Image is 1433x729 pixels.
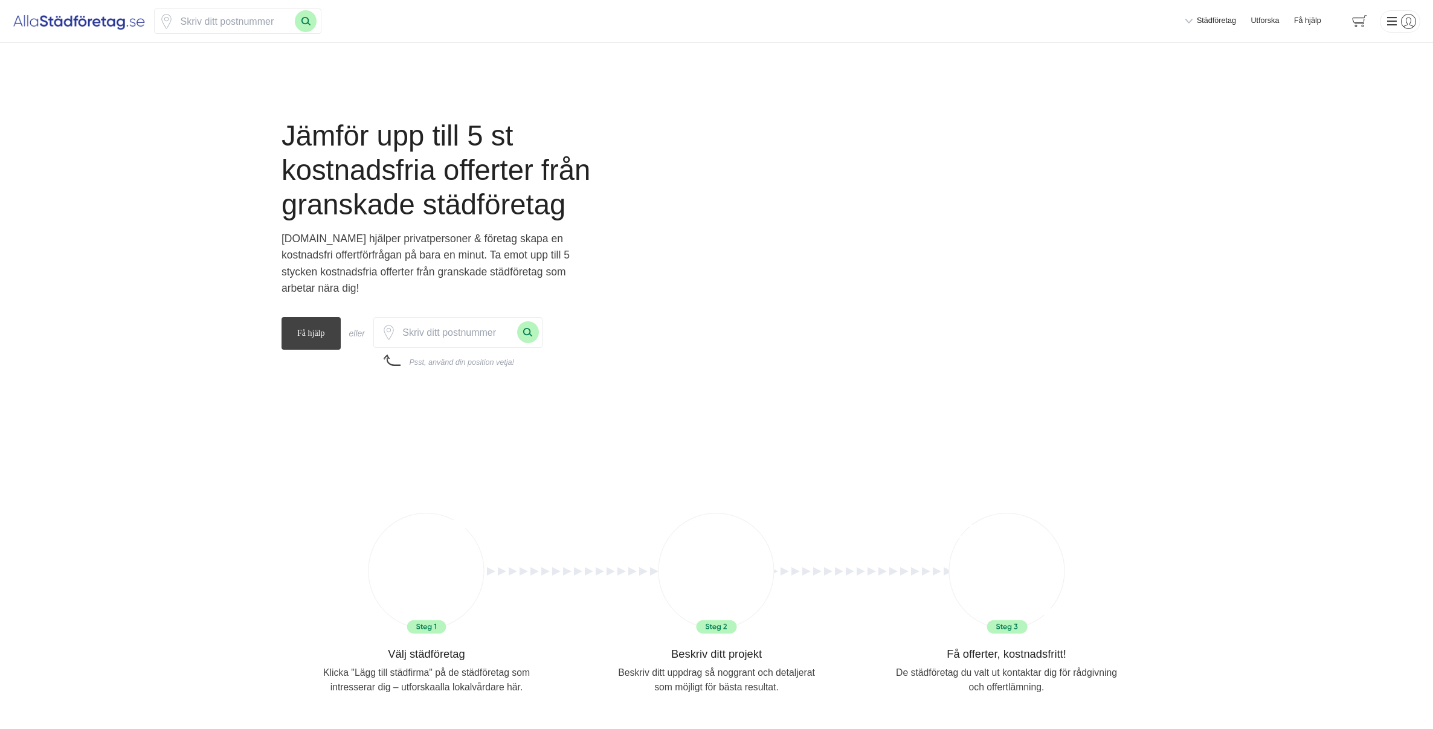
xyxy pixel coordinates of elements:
svg: Pin / Karta [159,14,174,29]
span: Klicka för att använda din position. [381,325,396,340]
a: alla lokalvårdare här [435,682,520,692]
p: Beskriv ditt uppdrag så noggrant och detaljerat som möjligt för bästa resultat. [615,666,818,695]
p: Klicka "Lägg till städfirma" på de städföretag som intresserar dig – utforska . [311,666,543,695]
p: [DOMAIN_NAME] hjälper privatpersoner & företag skapa en kostnadsfri offertförfrågan på bara en mi... [282,231,601,303]
button: Sök med postnummer [517,321,539,343]
div: eller [349,327,365,340]
input: Skriv ditt postnummer [174,9,295,33]
svg: Pin / Karta [381,325,396,340]
div: Psst, använd din position vetja! [409,358,514,368]
span: Städföretag [1197,16,1236,27]
button: Sök med postnummer [295,10,317,32]
img: Alla Städföretag [13,11,146,31]
span: navigation-cart [1344,11,1376,32]
span: Få hjälp [282,317,341,350]
h1: Jämför upp till 5 st kostnadsfria offerter från granskade städföretag [282,119,637,230]
h4: Få offerter, kostnadsfritt! [861,646,1151,665]
span: Klicka för att använda din position. [159,14,174,29]
a: Utforska [1251,16,1280,27]
input: Skriv ditt postnummer [396,320,517,344]
h4: Beskriv ditt projekt [572,646,861,665]
span: Få hjälp [1294,16,1321,27]
p: De städföretag du valt ut kontaktar dig för rådgivning och offertlämning. [890,666,1122,695]
h4: Välj städföretag [282,646,572,665]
